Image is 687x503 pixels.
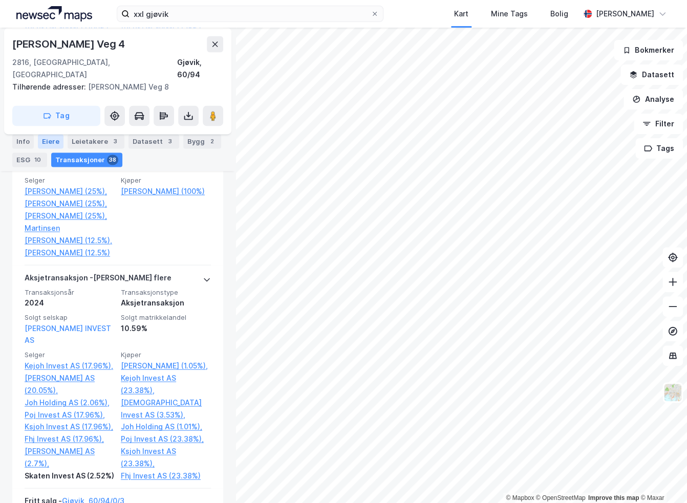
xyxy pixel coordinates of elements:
button: Analyse [624,89,683,110]
a: Fhj Invest AS (23.38%) [121,469,211,482]
a: Ksjoh Invest AS (23.38%), [121,445,211,469]
div: ESG [12,152,47,167]
span: Solgt selskap [25,313,115,321]
a: [PERSON_NAME] (25%), [25,209,115,222]
button: Bokmerker [614,40,683,60]
a: [PERSON_NAME] AS (2.7%), [25,445,115,469]
div: 2024 [25,296,115,309]
div: Bygg [183,134,221,148]
span: Selger [25,350,115,359]
div: 10.59% [121,322,211,334]
div: 38 [107,155,118,165]
div: Info [12,134,34,148]
a: Kejoh Invest AS (17.96%), [25,359,115,371]
div: [PERSON_NAME] Veg 4 [12,36,127,52]
span: Kjøper [121,176,211,185]
button: Tags [635,138,683,159]
button: Filter [634,114,683,134]
a: [PERSON_NAME] (25%), [25,185,115,197]
a: [PERSON_NAME] (1.05%), [121,359,211,371]
span: Tilhørende adresser: [12,82,88,91]
a: Fhj Invest AS (17.96%), [25,432,115,445]
span: Solgt matrikkelandel [121,313,211,321]
span: Transaksjonstype [121,288,211,296]
div: 2816, [GEOGRAPHIC_DATA], [GEOGRAPHIC_DATA] [12,56,177,81]
a: Poj Invest AS (23.38%), [121,432,211,445]
a: Improve this map [588,494,639,501]
a: [PERSON_NAME] (12.5%) [25,246,115,258]
a: Joh Holding AS (1.01%), [121,420,211,432]
div: Aksjetransaksjon - [PERSON_NAME] flere [25,271,171,288]
div: [PERSON_NAME] Veg 8 [12,81,215,93]
a: [DEMOGRAPHIC_DATA] Invest AS (3.53%), [121,396,211,421]
span: Kjøper [121,350,211,359]
div: Eiere [38,134,63,148]
img: Z [663,383,682,402]
div: Bolig [550,8,568,20]
a: Poj Invest AS (17.96%), [25,408,115,421]
span: Transaksjonsår [25,288,115,296]
div: Leietakere [68,134,124,148]
div: Mine Tags [491,8,528,20]
div: Gjøvik, 60/94 [177,56,223,81]
a: Martinsen [PERSON_NAME] (12.5%), [25,222,115,246]
div: Datasett [128,134,179,148]
div: 3 [165,136,175,146]
a: [PERSON_NAME] (100%) [121,185,211,197]
div: Skaten Invest AS (2.52%) [25,469,115,482]
div: Transaksjoner [51,152,122,167]
button: Datasett [620,64,683,85]
a: [PERSON_NAME] AS (20.05%), [25,371,115,396]
div: Aksjetransaksjon [121,296,211,309]
img: logo.a4113a55bc3d86da70a041830d287a7e.svg [16,6,92,21]
div: 10 [32,155,43,165]
span: Selger [25,176,115,185]
a: Joh Holding AS (2.06%), [25,396,115,408]
a: Mapbox [506,494,534,501]
div: Kart [454,8,468,20]
a: Kejoh Invest AS (23.38%), [121,371,211,396]
div: 3 [110,136,120,146]
iframe: Chat Widget [636,454,687,503]
a: OpenStreetMap [536,494,586,501]
div: [PERSON_NAME] [596,8,654,20]
a: [PERSON_NAME] (25%), [25,197,115,209]
a: Ksjoh Invest AS (17.96%), [25,420,115,432]
input: Søk på adresse, matrikkel, gårdeiere, leietakere eller personer [130,6,371,21]
div: 2 [207,136,217,146]
a: [PERSON_NAME] INVEST AS [25,323,111,344]
button: Tag [12,105,100,126]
